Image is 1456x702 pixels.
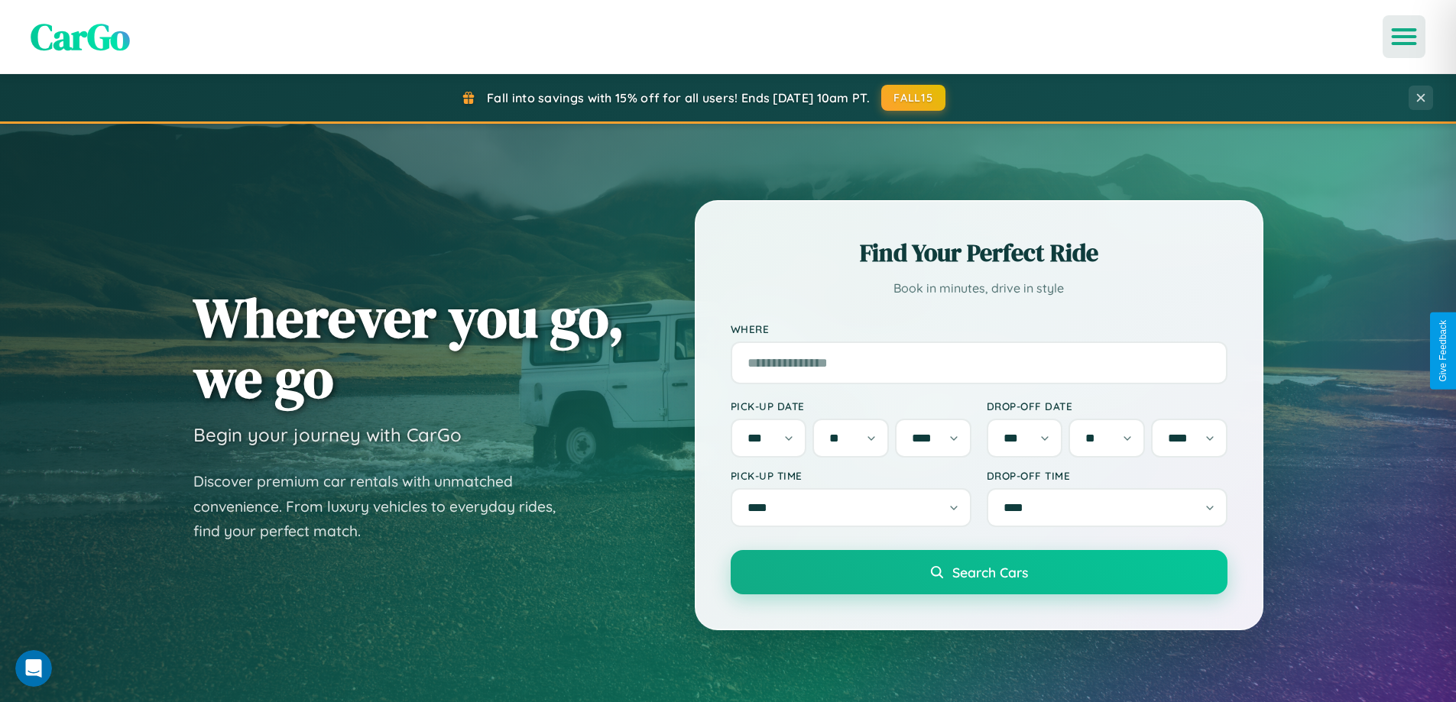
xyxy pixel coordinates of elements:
[487,90,870,105] span: Fall into savings with 15% off for all users! Ends [DATE] 10am PT.
[881,85,945,111] button: FALL15
[1383,15,1425,58] button: Open menu
[731,322,1227,335] label: Where
[952,564,1028,581] span: Search Cars
[987,469,1227,482] label: Drop-off Time
[731,550,1227,594] button: Search Cars
[31,11,130,62] span: CarGo
[731,236,1227,270] h2: Find Your Perfect Ride
[193,423,462,446] h3: Begin your journey with CarGo
[193,287,624,408] h1: Wherever you go, we go
[987,400,1227,412] label: Drop-off Date
[193,469,576,544] p: Discover premium car rentals with unmatched convenience. From luxury vehicles to everyday rides, ...
[1438,320,1448,382] div: Give Feedback
[731,277,1227,299] p: Book in minutes, drive in style
[15,650,52,687] iframe: Intercom live chat
[731,469,971,482] label: Pick-up Time
[731,400,971,412] label: Pick-up Date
